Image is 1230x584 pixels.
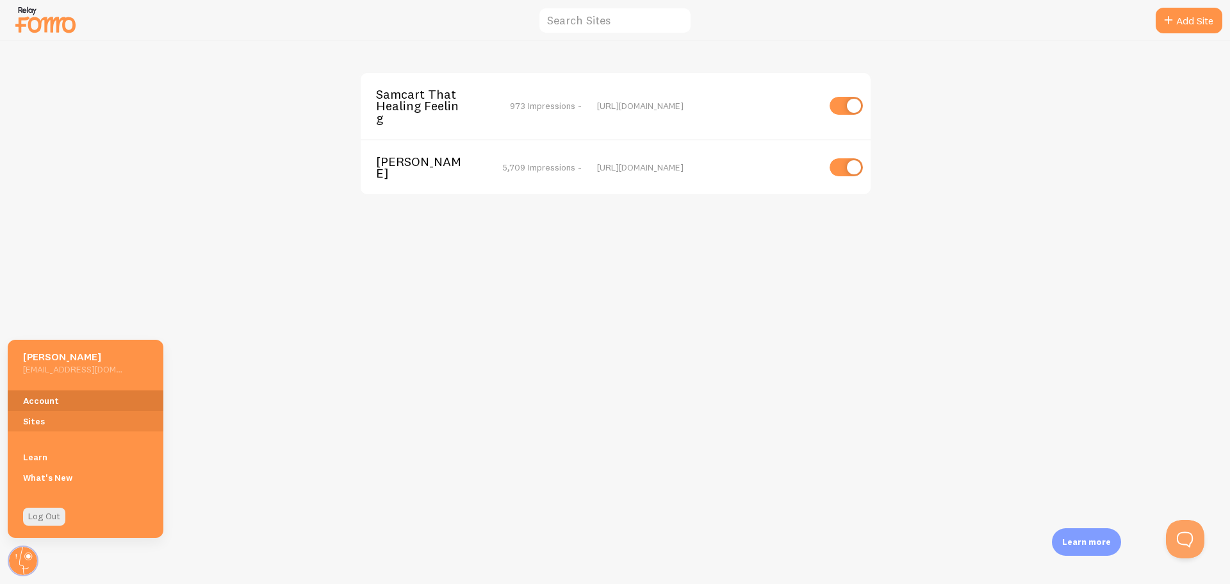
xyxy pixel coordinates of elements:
[23,363,122,375] h5: [EMAIL_ADDRESS][DOMAIN_NAME]
[376,88,479,124] span: Samcart That Healing Feeling
[597,162,818,173] div: [URL][DOMAIN_NAME]
[8,411,163,431] a: Sites
[23,350,122,363] h5: [PERSON_NAME]
[376,156,479,179] span: [PERSON_NAME]
[13,3,78,36] img: fomo-relay-logo-orange.svg
[8,447,163,467] a: Learn
[510,100,582,112] span: 973 Impressions -
[1052,528,1121,556] div: Learn more
[597,100,818,112] div: [URL][DOMAIN_NAME]
[23,508,65,526] a: Log Out
[502,162,582,173] span: 5,709 Impressions -
[1062,536,1111,548] p: Learn more
[8,467,163,488] a: What's New
[1166,520,1204,558] iframe: Help Scout Beacon - Open
[8,390,163,411] a: Account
